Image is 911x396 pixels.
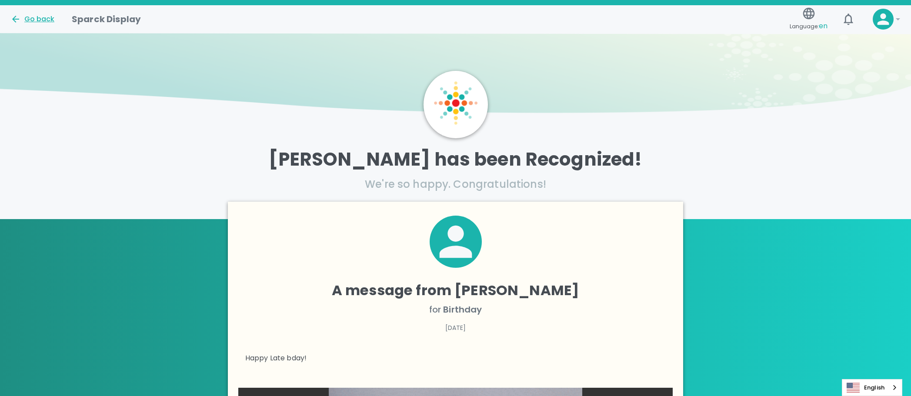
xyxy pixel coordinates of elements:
a: English [842,379,902,396]
button: Go back [10,14,54,24]
img: Sparck logo [434,81,477,125]
h1: Sparck Display [72,12,141,26]
button: Language:en [786,4,831,35]
p: for [245,303,666,316]
aside: Language selected: English [842,379,902,396]
span: Birthday [443,303,482,316]
p: Happy Late bday! [245,353,666,363]
span: Language: [790,20,828,32]
p: [DATE] [245,323,666,332]
h4: A message from [PERSON_NAME] [245,282,666,299]
div: Language [842,379,902,396]
span: en [819,21,828,31]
